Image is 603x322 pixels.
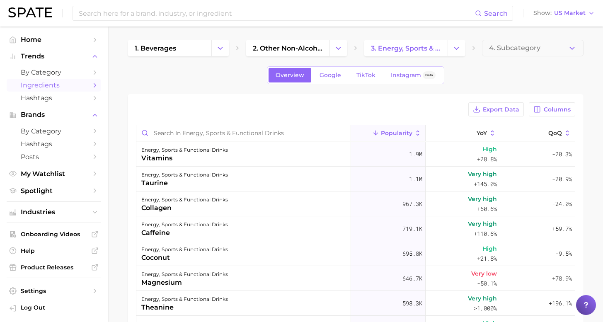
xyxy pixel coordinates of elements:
[552,224,572,234] span: +59.7%
[7,184,101,197] a: Spotlight
[21,127,87,135] span: by Category
[402,224,422,234] span: 719.1k
[7,228,101,240] a: Onboarding Videos
[552,174,572,184] span: -20.9%
[136,167,575,191] button: energy, sports & functional drinkstaurine1.1mVery high+145.0%-20.9%
[468,194,497,204] span: Very high
[8,7,52,17] img: SPATE
[468,102,524,116] button: Export Data
[78,6,475,20] input: Search here for a brand, industry, or ingredient
[269,68,311,82] a: Overview
[136,142,575,167] button: energy, sports & functional drinksvitamins1.9mHigh+28.8%-20.3%
[474,229,497,239] span: +110.6%
[21,94,87,102] span: Hashtags
[21,208,87,216] span: Industries
[21,111,87,119] span: Brands
[484,10,508,17] span: Search
[552,199,572,209] span: -24.0%
[141,303,228,312] div: theanine
[141,269,228,279] div: energy, sports & functional drinks
[482,40,584,56] button: 4. Subcategory
[141,153,228,163] div: vitamins
[356,72,375,79] span: TikTok
[7,138,101,150] a: Hashtags
[555,249,572,259] span: -9.5%
[211,40,229,56] button: Change Category
[426,125,500,141] button: YoY
[246,40,329,56] a: 2. other non-alcoholic beverages
[7,245,101,257] a: Help
[141,145,228,155] div: energy, sports & functional drinks
[7,33,101,46] a: Home
[141,245,228,254] div: energy, sports & functional drinks
[136,241,575,266] button: energy, sports & functional drinkscoconut695.8kHigh+21.8%-9.5%
[21,230,87,238] span: Onboarding Videos
[477,278,497,288] span: -50.1%
[21,68,87,76] span: by Category
[21,81,87,89] span: Ingredients
[7,167,101,180] a: My Watchlist
[529,102,575,116] button: Columns
[141,195,228,205] div: energy, sports & functional drinks
[381,130,412,136] span: Popularity
[136,125,351,141] input: Search in energy, sports & functional drinks
[552,149,572,159] span: -20.3%
[482,144,497,154] span: High
[351,125,426,141] button: Popularity
[21,304,94,311] span: Log Out
[474,179,497,189] span: +145.0%
[402,298,422,308] span: 598.3k
[477,254,497,264] span: +21.8%
[500,125,575,141] button: QoQ
[7,109,101,121] button: Brands
[136,291,575,316] button: energy, sports & functional drinkstheanine598.3kVery high>1,000%+196.1%
[7,150,101,163] a: Posts
[320,72,341,79] span: Google
[141,203,228,213] div: collagen
[409,149,422,159] span: 1.9m
[7,206,101,218] button: Industries
[7,50,101,63] button: Trends
[253,44,322,52] span: 2. other non-alcoholic beverages
[468,169,497,179] span: Very high
[548,130,562,136] span: QoQ
[448,40,465,56] button: Change Category
[425,72,433,79] span: Beta
[531,8,597,19] button: ShowUS Market
[468,219,497,229] span: Very high
[483,106,519,113] span: Export Data
[21,187,87,195] span: Spotlight
[21,170,87,178] span: My Watchlist
[141,294,228,304] div: energy, sports & functional drinks
[7,92,101,104] a: Hashtags
[141,253,228,263] div: coconut
[533,11,552,15] span: Show
[136,216,575,241] button: energy, sports & functional drinkscaffeine719.1kVery high+110.6%+59.7%
[21,153,87,161] span: Posts
[468,293,497,303] span: Very high
[135,44,176,52] span: 1. beverages
[364,40,448,56] a: 3. energy, sports & functional drinks
[477,130,487,136] span: YoY
[477,154,497,164] span: +28.8%
[409,174,422,184] span: 1.1m
[482,244,497,254] span: High
[402,274,422,283] span: 646.7k
[141,228,228,238] div: caffeine
[141,278,228,288] div: magnesium
[21,53,87,60] span: Trends
[549,298,572,308] span: +196.1%
[402,249,422,259] span: 695.8k
[554,11,586,15] span: US Market
[21,36,87,44] span: Home
[136,191,575,216] button: energy, sports & functional drinkscollagen967.3kVery high+60.6%-24.0%
[474,304,497,312] span: >1,000%
[402,199,422,209] span: 967.3k
[7,79,101,92] a: Ingredients
[21,264,87,271] span: Product Releases
[7,301,101,315] a: Log out. Currently logged in with e-mail alyssa@spate.nyc.
[141,170,228,180] div: energy, sports & functional drinks
[349,68,383,82] a: TikTok
[141,220,228,230] div: energy, sports & functional drinks
[7,125,101,138] a: by Category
